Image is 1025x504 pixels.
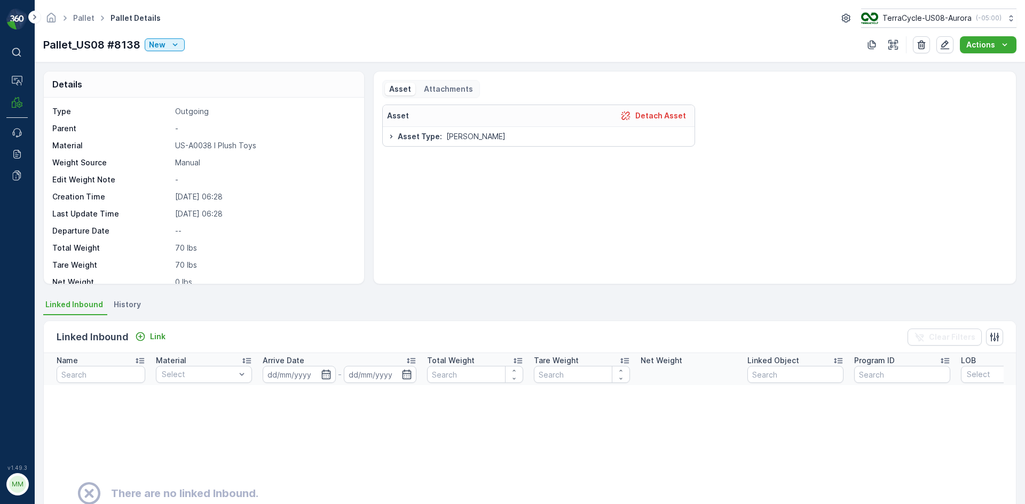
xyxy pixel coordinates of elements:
[175,174,353,185] p: -
[52,191,171,202] p: Creation Time
[861,12,878,24] img: image_ci7OI47.png
[424,84,473,94] p: Attachments
[52,123,171,134] p: Parent
[175,260,353,270] p: 70 lbs
[175,243,353,253] p: 70 lbs
[73,13,94,22] a: Pallet
[976,14,1002,22] p: ( -05:00 )
[52,140,171,151] p: Material
[854,366,950,383] input: Search
[6,473,28,495] button: MM
[908,329,982,346] button: Clear Filters
[960,36,1016,53] button: Actions
[635,110,686,121] p: Detach Asset
[114,299,141,310] span: History
[156,355,186,366] p: Material
[175,191,353,202] p: [DATE] 06:28
[344,366,417,383] input: dd/mm/yyyy
[175,157,353,168] p: Manual
[854,355,895,366] p: Program ID
[641,355,682,366] p: Net Weight
[175,209,353,219] p: [DATE] 06:28
[150,331,165,342] p: Link
[175,140,353,151] p: US-A0038 I Plush Toys
[57,366,145,383] input: Search
[961,355,976,366] p: LOB
[861,9,1016,28] button: TerraCycle-US08-Aurora(-05:00)
[52,106,171,117] p: Type
[175,123,353,134] p: -
[43,37,140,53] p: Pallet_US08 #8138
[52,243,171,253] p: Total Weight
[57,330,129,345] p: Linked Inbound
[52,226,171,236] p: Departure Date
[534,366,630,383] input: Search
[263,355,304,366] p: Arrive Date
[52,174,171,185] p: Edit Weight Note
[389,84,411,94] p: Asset
[747,355,799,366] p: Linked Object
[6,9,28,30] img: logo
[387,110,409,121] p: Asset
[263,366,336,383] input: dd/mm/yyyy
[52,78,82,91] p: Details
[108,13,163,23] span: Pallet Details
[6,465,28,471] span: v 1.49.3
[149,39,165,50] p: New
[175,277,353,287] p: 0 lbs
[57,355,78,366] p: Name
[52,260,171,270] p: Tare Weight
[534,355,579,366] p: Tare Weight
[427,366,523,383] input: Search
[427,355,475,366] p: Total Weight
[162,369,235,380] p: Select
[52,209,171,219] p: Last Update Time
[175,106,353,117] p: Outgoing
[131,330,170,343] button: Link
[175,226,353,236] p: --
[145,38,185,51] button: New
[45,299,103,310] span: Linked Inbound
[616,109,690,122] button: Detach Asset
[45,16,57,25] a: Homepage
[929,332,975,342] p: Clear Filters
[52,277,171,287] p: Net Weight
[52,157,171,168] p: Weight Source
[747,366,843,383] input: Search
[9,476,26,493] div: MM
[966,39,995,50] p: Actions
[446,131,506,142] span: [PERSON_NAME]
[338,368,342,381] p: -
[882,13,972,23] p: TerraCycle-US08-Aurora
[398,131,442,142] span: Asset Type :
[111,485,258,501] h2: There are no linked Inbound.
